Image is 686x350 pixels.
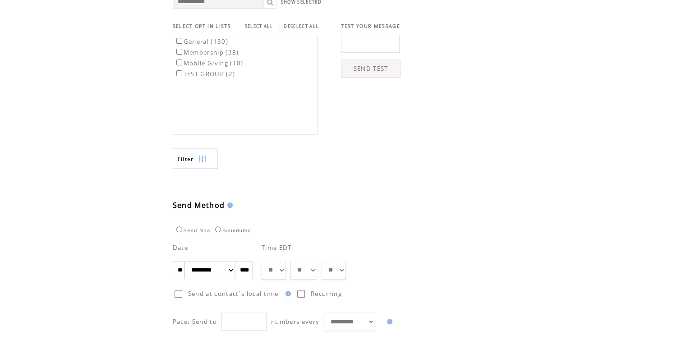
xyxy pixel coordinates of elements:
[176,49,182,55] input: Membership (38)
[262,244,292,252] span: Time EDT
[188,290,278,298] span: Send at contact`s local time
[341,60,401,78] a: SEND TEST
[174,228,211,233] label: Send Now
[311,290,342,298] span: Recurring
[245,23,273,29] a: SELECT ALL
[176,60,182,65] input: Mobile Giving (18)
[341,23,400,29] span: TEST YOUR MESSAGE
[175,70,235,78] label: TEST GROUP (2)
[175,37,228,46] label: General (130)
[213,228,251,233] label: Scheduled
[176,226,182,232] input: Send Now
[173,244,188,252] span: Date
[173,23,231,29] span: SELECT OPT-IN LISTS
[175,59,244,67] label: Mobile Giving (18)
[276,22,280,30] span: |
[384,319,392,324] img: help.gif
[173,318,217,326] span: Pace: Send to
[271,318,319,326] span: numbers every
[215,226,221,232] input: Scheduled
[173,148,218,169] a: Filter
[176,70,182,76] input: TEST GROUP (2)
[173,200,225,210] span: Send Method
[176,38,182,44] input: General (130)
[225,203,233,208] img: help.gif
[178,155,194,163] span: Show filters
[284,23,318,29] a: DESELECT ALL
[283,291,291,296] img: help.gif
[175,48,239,56] label: Membership (38)
[198,149,207,169] img: filters.png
